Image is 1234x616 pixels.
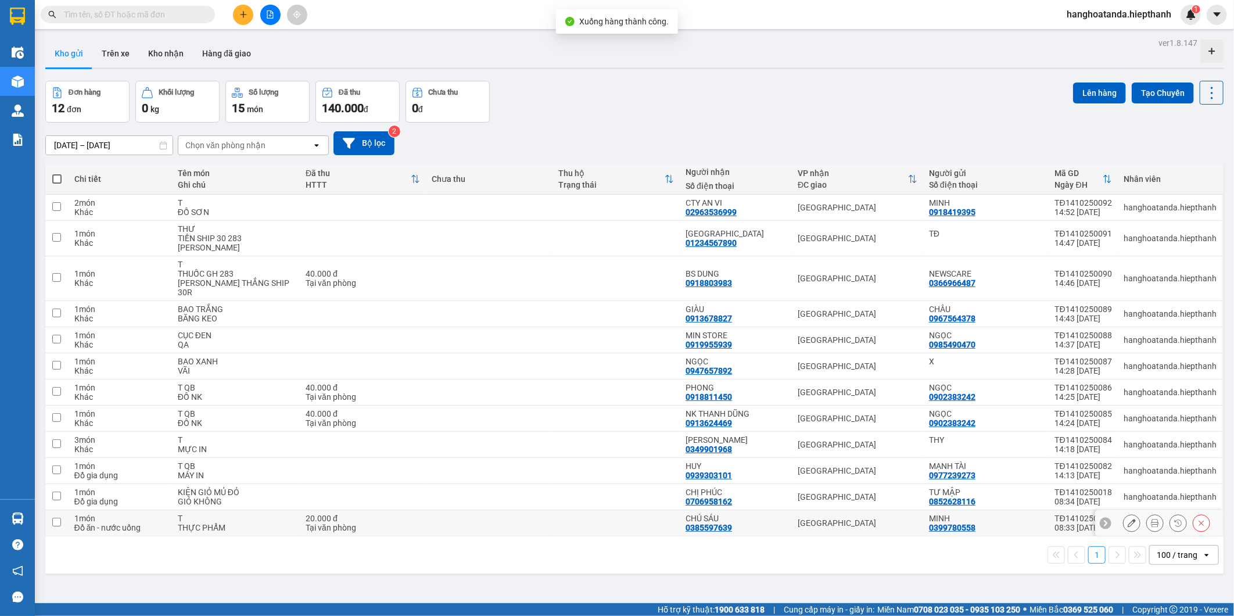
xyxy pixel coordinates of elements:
[686,471,732,480] div: 0939303101
[1055,278,1112,288] div: 14:46 [DATE]
[12,134,24,146] img: solution-icon
[929,383,1043,392] div: NGỌC
[306,180,411,189] div: HTTT
[929,180,1043,189] div: Số điện thoại
[798,169,908,178] div: VP nhận
[929,314,975,323] div: 0967564378
[92,40,139,67] button: Trên xe
[1063,605,1113,614] strong: 0369 525 060
[306,514,420,523] div: 20.000 đ
[1124,440,1217,449] div: hanghoatanda.hiepthanh
[792,164,923,195] th: Toggle SortBy
[225,81,310,123] button: Số lượng15món
[686,269,786,278] div: BS DUNG
[178,357,294,366] div: BAO XANH
[798,388,917,397] div: [GEOGRAPHIC_DATA]
[686,514,786,523] div: CHÚ SÁU
[12,592,23,603] span: message
[1124,335,1217,345] div: hanghoatanda.hiepthanh
[74,409,166,418] div: 1 món
[249,88,278,96] div: Số lượng
[339,88,360,96] div: Đã thu
[74,514,166,523] div: 1 món
[1124,492,1217,502] div: hanghoatanda.hiepthanh
[686,181,786,191] div: Số điện thoại
[1055,331,1112,340] div: TĐ1410250088
[69,88,101,96] div: Đơn hàng
[178,471,294,480] div: MÁY IN
[1207,5,1227,25] button: caret-down
[929,340,975,349] div: 0985490470
[686,435,786,445] div: DƯƠNG THANH HOÁ
[558,169,665,178] div: Thu hộ
[178,305,294,314] div: BAO TRẮNG
[74,392,166,402] div: Khác
[233,5,253,25] button: plus
[929,461,1043,471] div: MẠNH TÀI
[67,105,81,114] span: đơn
[929,357,1043,366] div: X
[306,269,420,278] div: 40.000 đ
[185,139,266,151] div: Chọn văn phòng nhận
[150,105,159,114] span: kg
[686,418,732,428] div: 0913624469
[929,331,1043,340] div: NGỌC
[432,174,547,184] div: Chưa thu
[1124,309,1217,318] div: hanghoatanda.hiepthanh
[1192,5,1200,13] sup: 1
[12,539,23,550] span: question-circle
[686,238,737,248] div: 01234567890
[1055,229,1112,238] div: TĐ1410250091
[135,81,220,123] button: Khối lượng0kg
[178,207,294,217] div: ĐỒ SƠN
[1049,164,1118,195] th: Toggle SortBy
[1073,83,1126,103] button: Lên hàng
[686,392,732,402] div: 0918811450
[1186,9,1196,20] img: icon-new-feature
[74,198,166,207] div: 2 món
[579,17,669,26] span: Xuống hàng thành công.
[74,488,166,497] div: 1 món
[178,488,294,497] div: KIỆN GIỎ MỦ ĐỎ
[565,17,575,26] span: check-circle
[1055,409,1112,418] div: TĐ1410250085
[929,409,1043,418] div: NGỌC
[1132,83,1194,103] button: Tạo Chuyến
[929,418,975,428] div: 0902383242
[333,131,394,155] button: Bộ lọc
[306,169,411,178] div: Đã thu
[686,445,732,454] div: 0349901968
[1055,514,1112,523] div: TĐ1410250017
[306,418,420,428] div: Tại văn phòng
[12,565,23,576] span: notification
[553,164,680,195] th: Toggle SortBy
[300,164,426,195] th: Toggle SortBy
[1057,7,1181,22] span: hanghoatanda.hiepthanh
[1088,546,1106,564] button: 1
[686,488,786,497] div: CHỊ PHÚC
[877,603,1020,616] span: Miền Nam
[686,340,732,349] div: 0919955939
[1157,549,1197,561] div: 100 / trang
[64,8,201,21] input: Tìm tên, số ĐT hoặc mã đơn
[178,340,294,349] div: QA
[686,305,786,314] div: GIÀU
[798,361,917,371] div: [GEOGRAPHIC_DATA]
[1055,488,1112,497] div: TĐ1410250018
[686,497,732,506] div: 0706958162
[1124,234,1217,243] div: hanghoatanda.hiepthanh
[306,392,420,402] div: Tại văn phòng
[178,314,294,323] div: BĂNG KEO
[74,445,166,454] div: Khác
[686,331,786,340] div: MIN STORE
[12,105,24,117] img: warehouse-icon
[1055,180,1103,189] div: Ngày ĐH
[1055,238,1112,248] div: 14:47 [DATE]
[686,383,786,392] div: PHONG
[178,409,294,418] div: T QB
[1055,418,1112,428] div: 14:24 [DATE]
[74,366,166,375] div: Khác
[139,40,193,67] button: Kho nhận
[178,169,294,178] div: Tên món
[798,492,917,502] div: [GEOGRAPHIC_DATA]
